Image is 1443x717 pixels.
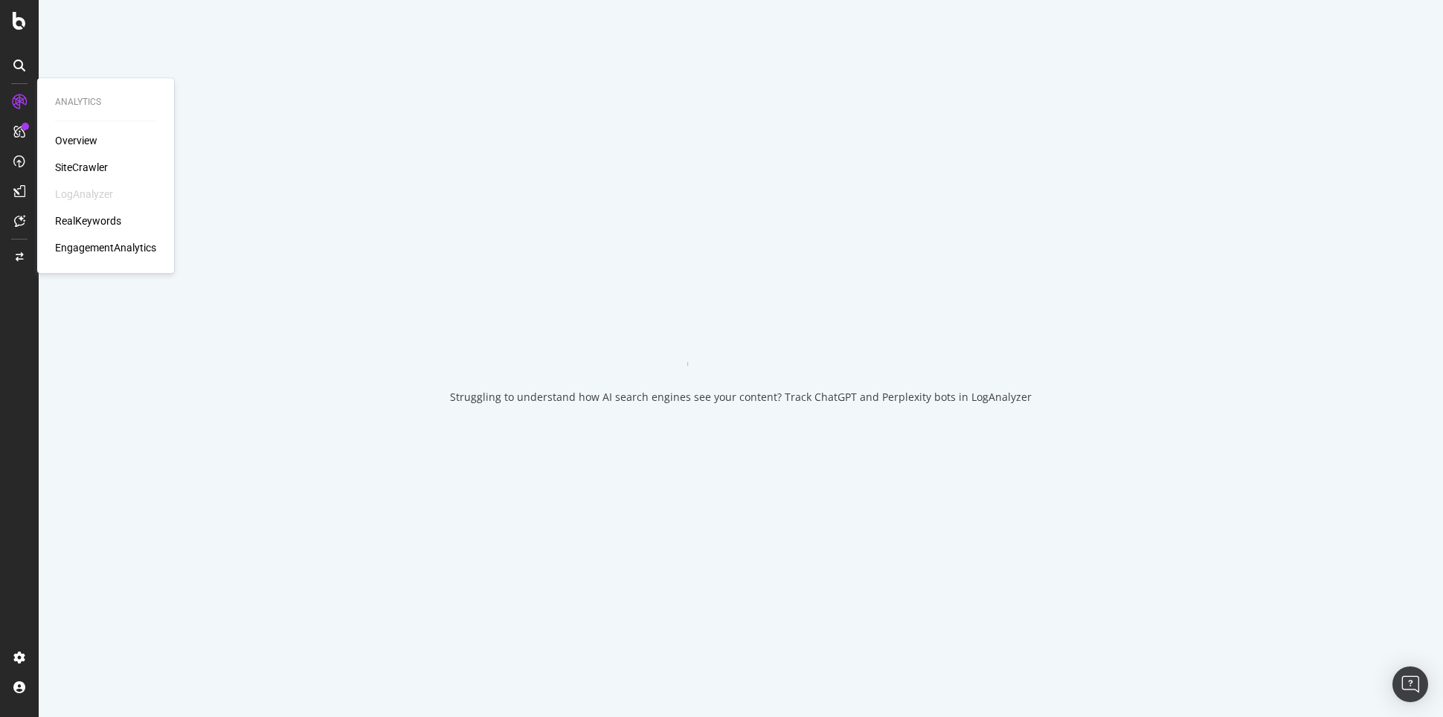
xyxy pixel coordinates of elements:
[450,390,1032,405] div: Struggling to understand how AI search engines see your content? Track ChatGPT and Perplexity bot...
[687,312,794,366] div: animation
[1392,666,1428,702] div: Open Intercom Messenger
[55,160,108,175] a: SiteCrawler
[55,213,121,228] a: RealKeywords
[55,96,156,109] div: Analytics
[55,187,113,202] div: LogAnalyzer
[55,133,97,148] a: Overview
[55,240,156,255] a: EngagementAnalytics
